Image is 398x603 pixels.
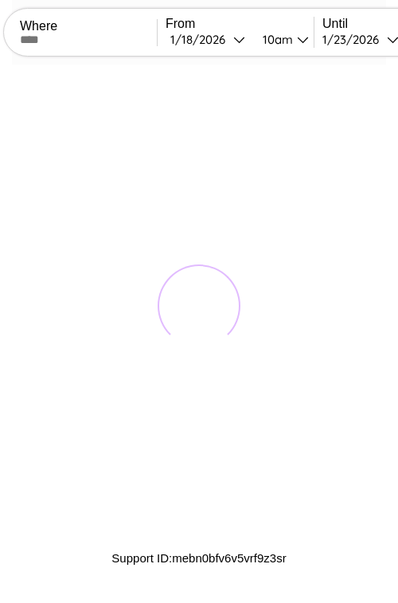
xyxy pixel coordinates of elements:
[250,31,314,48] button: 10am
[166,17,314,31] label: From
[20,19,157,33] label: Where
[166,31,250,48] button: 1/18/2026
[111,547,286,569] p: Support ID: mebn0bfv6v5vrf9z3sr
[322,32,387,47] div: 1 / 23 / 2026
[255,32,297,47] div: 10am
[170,32,233,47] div: 1 / 18 / 2026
